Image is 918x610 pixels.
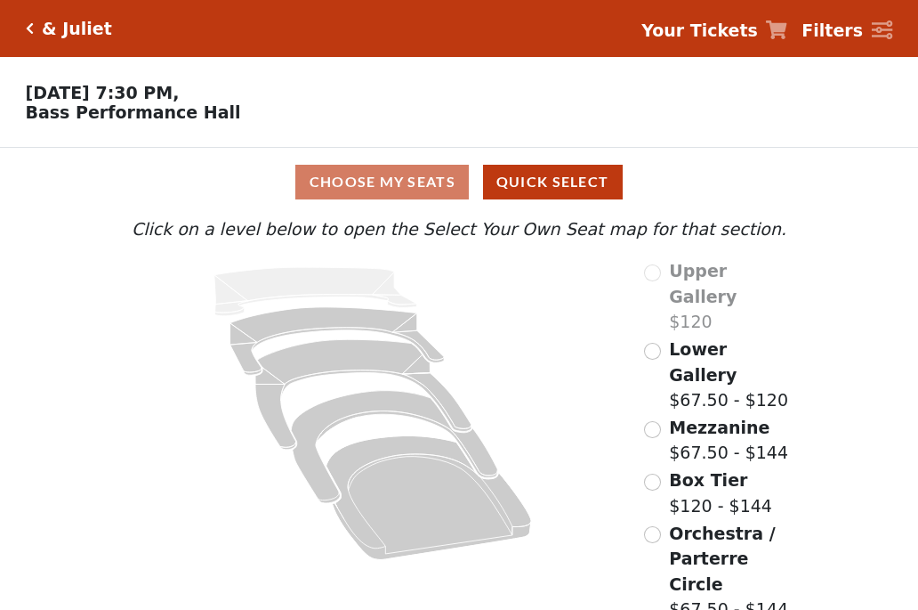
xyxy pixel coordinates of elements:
[326,436,532,560] path: Orchestra / Parterre Circle - Seats Available: 40
[214,267,417,316] path: Upper Gallery - Seats Available: 0
[669,339,737,385] span: Lower Gallery
[669,418,769,437] span: Mezzanine
[641,18,787,44] a: Your Tickets
[669,524,775,594] span: Orchestra / Parterre Circle
[801,18,892,44] a: Filters
[669,337,791,413] label: $67.50 - $120
[801,20,863,40] strong: Filters
[669,468,772,518] label: $120 - $144
[641,20,758,40] strong: Your Tickets
[230,307,445,375] path: Lower Gallery - Seats Available: 147
[669,261,737,306] span: Upper Gallery
[669,415,788,466] label: $67.50 - $144
[26,22,34,35] a: Click here to go back to filters
[669,258,791,335] label: $120
[127,216,791,242] p: Click on a level below to open the Select Your Own Seat map for that section.
[669,470,747,490] span: Box Tier
[483,165,623,199] button: Quick Select
[42,19,112,39] h5: & Juliet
